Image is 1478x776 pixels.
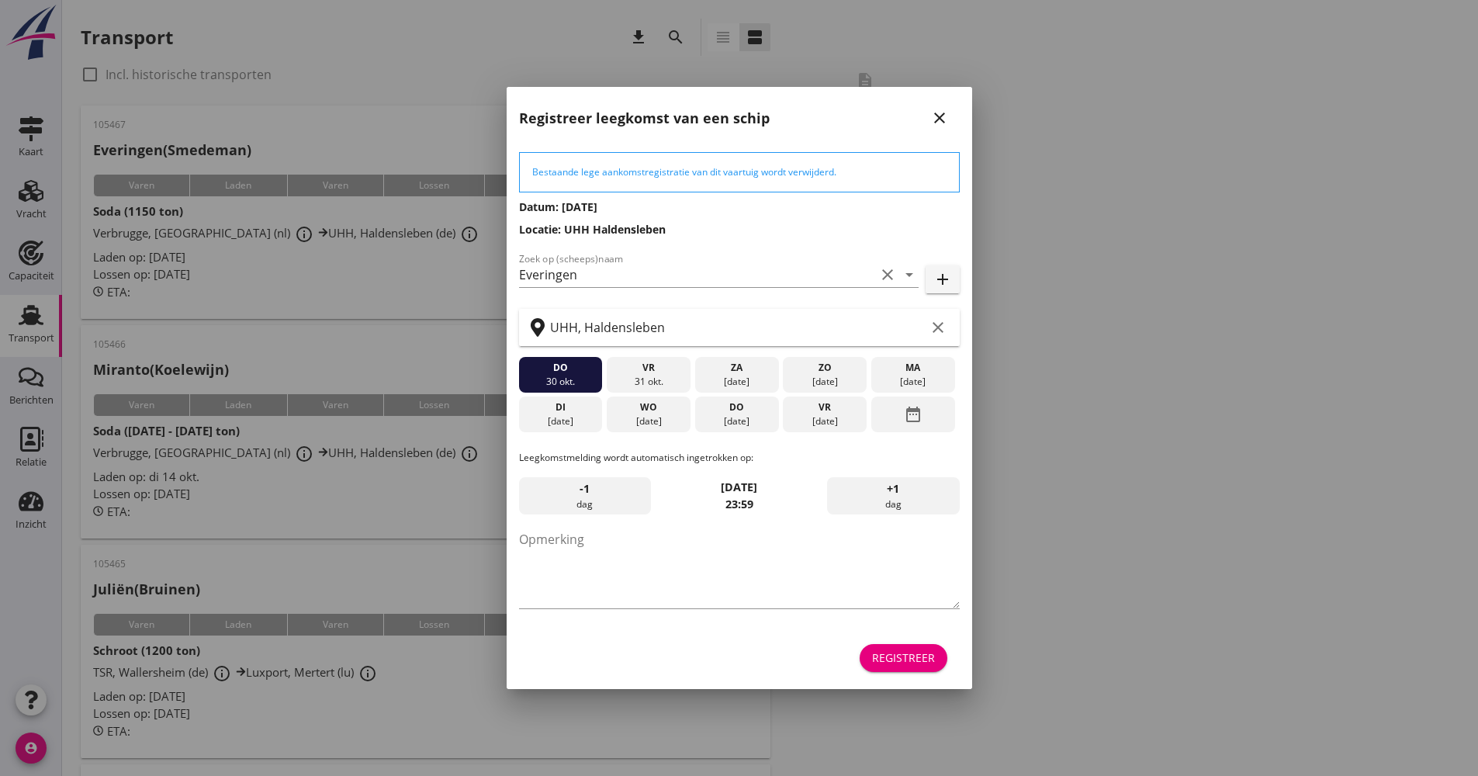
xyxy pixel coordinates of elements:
[532,165,947,179] div: Bestaande lege aankomstregistratie van dit vaartuig wordt verwijderd.
[721,480,757,494] strong: [DATE]
[611,400,687,414] div: wo
[787,361,863,375] div: zo
[519,108,770,129] h2: Registreer leegkomst van een schip
[519,477,651,514] div: dag
[872,650,935,666] div: Registreer
[875,361,951,375] div: ma
[519,527,960,608] textarea: Opmerking
[860,644,947,672] button: Registreer
[904,400,922,428] i: date_range
[887,480,899,497] span: +1
[698,375,774,389] div: [DATE]
[725,497,753,511] strong: 23:59
[611,414,687,428] div: [DATE]
[900,265,919,284] i: arrow_drop_down
[611,375,687,389] div: 31 okt.
[787,414,863,428] div: [DATE]
[519,451,960,465] p: Leegkomstmelding wordt automatisch ingetrokken op:
[933,270,952,289] i: add
[519,262,875,287] input: Zoek op (scheeps)naam
[698,400,774,414] div: do
[929,318,947,337] i: clear
[611,361,687,375] div: vr
[519,221,960,237] h3: Locatie: UHH Haldensleben
[827,477,959,514] div: dag
[519,199,960,215] h3: Datum: [DATE]
[522,361,598,375] div: do
[878,265,897,284] i: clear
[930,109,949,127] i: close
[698,414,774,428] div: [DATE]
[875,375,951,389] div: [DATE]
[522,400,598,414] div: di
[550,315,926,340] input: Zoek op terminal of plaats
[698,361,774,375] div: za
[522,375,598,389] div: 30 okt.
[580,480,590,497] span: -1
[522,414,598,428] div: [DATE]
[787,375,863,389] div: [DATE]
[787,400,863,414] div: vr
